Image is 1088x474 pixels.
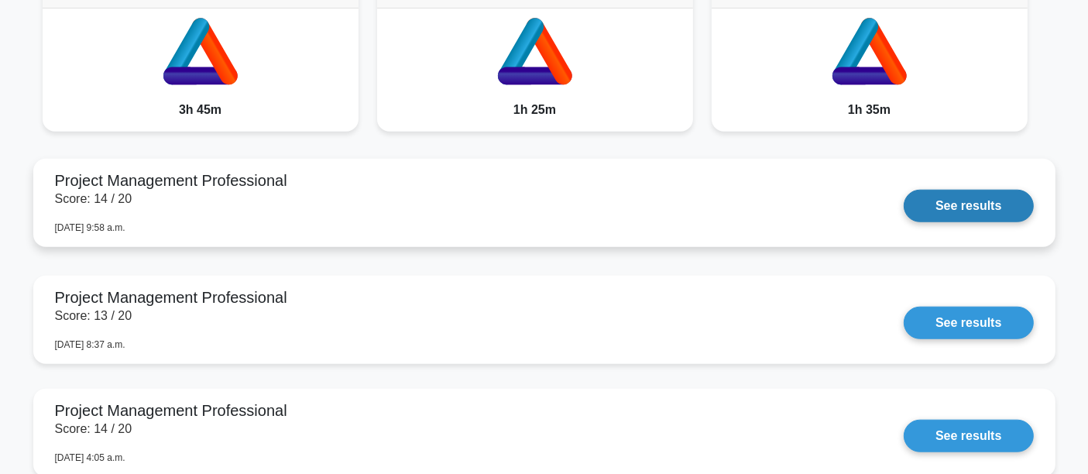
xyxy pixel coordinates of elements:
[904,307,1033,339] a: See results
[712,88,1028,132] div: 1h 35m
[904,420,1033,452] a: See results
[43,88,359,132] div: 3h 45m
[377,88,693,132] div: 1h 25m
[904,190,1033,222] a: See results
